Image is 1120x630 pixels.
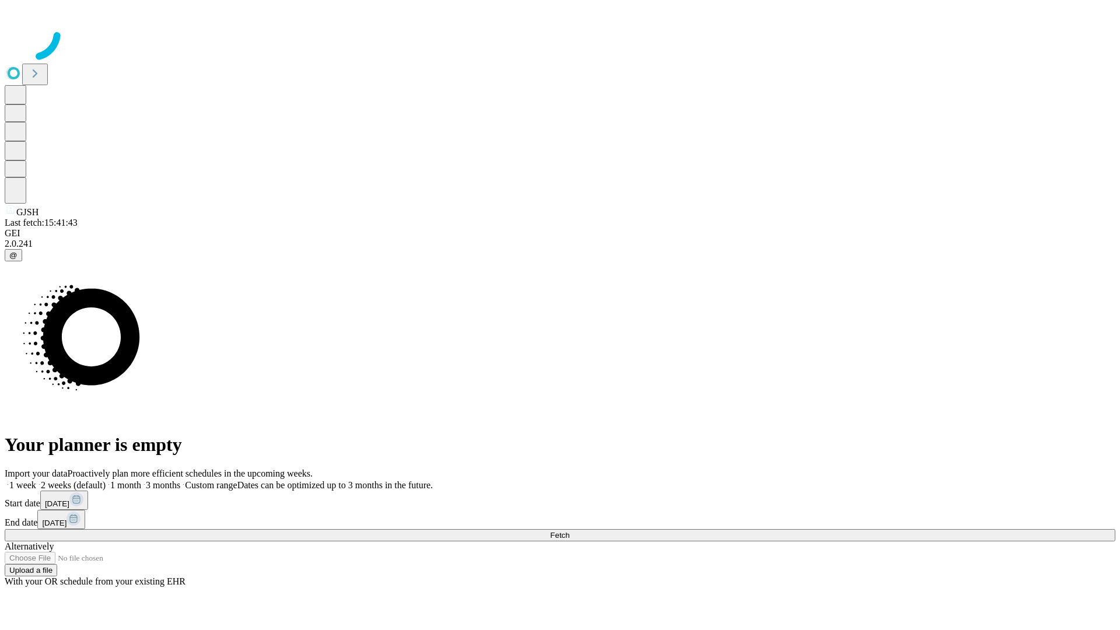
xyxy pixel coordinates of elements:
[5,541,54,551] span: Alternatively
[5,218,78,228] span: Last fetch: 15:41:43
[68,468,313,478] span: Proactively plan more efficient schedules in the upcoming weeks.
[5,228,1115,239] div: GEI
[9,480,36,490] span: 1 week
[5,468,68,478] span: Import your data
[37,510,85,529] button: [DATE]
[185,480,237,490] span: Custom range
[5,529,1115,541] button: Fetch
[45,499,69,508] span: [DATE]
[5,249,22,261] button: @
[5,576,185,586] span: With your OR schedule from your existing EHR
[5,434,1115,456] h1: Your planner is empty
[42,519,66,527] span: [DATE]
[237,480,433,490] span: Dates can be optimized up to 3 months in the future.
[40,491,88,510] button: [DATE]
[41,480,106,490] span: 2 weeks (default)
[146,480,180,490] span: 3 months
[550,531,569,540] span: Fetch
[5,239,1115,249] div: 2.0.241
[9,251,17,260] span: @
[5,564,57,576] button: Upload a file
[5,491,1115,510] div: Start date
[16,207,38,217] span: GJSH
[5,510,1115,529] div: End date
[110,480,141,490] span: 1 month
